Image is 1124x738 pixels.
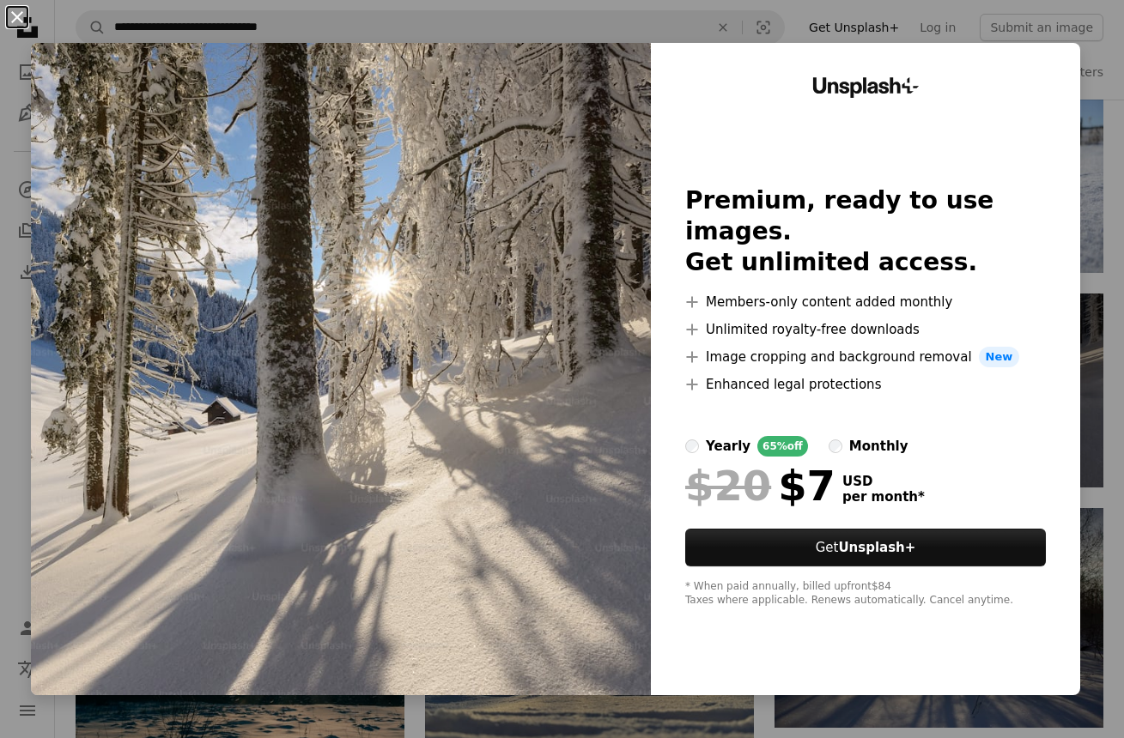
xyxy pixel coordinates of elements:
[685,580,1046,608] div: * When paid annually, billed upfront $84 Taxes where applicable. Renews automatically. Cancel any...
[842,474,925,489] span: USD
[849,436,908,457] div: monthly
[685,292,1046,312] li: Members-only content added monthly
[979,347,1020,367] span: New
[842,489,925,505] span: per month *
[706,436,750,457] div: yearly
[685,529,1046,566] button: GetUnsplash+
[838,540,915,555] strong: Unsplash+
[685,319,1046,340] li: Unlimited royalty-free downloads
[685,185,1046,278] h2: Premium, ready to use images. Get unlimited access.
[685,463,771,508] span: $20
[829,439,842,453] input: monthly
[685,374,1046,395] li: Enhanced legal protections
[685,463,835,508] div: $7
[685,347,1046,367] li: Image cropping and background removal
[757,436,808,457] div: 65% off
[685,439,699,453] input: yearly65%off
